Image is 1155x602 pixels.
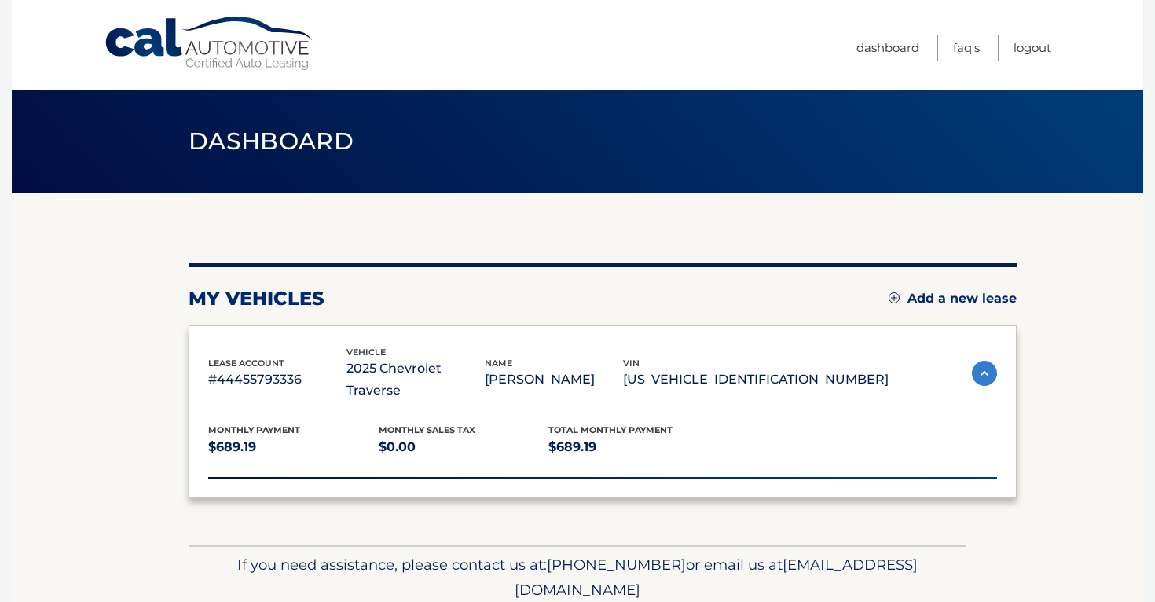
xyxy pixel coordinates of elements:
p: [US_VEHICLE_IDENTIFICATION_NUMBER] [623,369,889,391]
span: Monthly Payment [208,424,300,435]
span: vin [623,358,640,369]
span: [PHONE_NUMBER] [547,556,686,574]
img: add.svg [889,292,900,303]
span: Dashboard [189,127,354,156]
span: name [485,358,512,369]
a: Add a new lease [889,291,1017,307]
p: $0.00 [379,436,549,458]
p: $689.19 [208,436,379,458]
span: lease account [208,358,284,369]
a: Dashboard [856,35,919,61]
p: [PERSON_NAME] [485,369,623,391]
p: #44455793336 [208,369,346,391]
span: Total Monthly Payment [548,424,673,435]
span: vehicle [346,347,386,358]
p: $689.19 [548,436,719,458]
span: Monthly sales Tax [379,424,475,435]
a: FAQ's [953,35,980,61]
img: accordion-active.svg [972,361,997,386]
h2: my vehicles [189,287,324,310]
a: Cal Automotive [104,16,316,72]
p: 2025 Chevrolet Traverse [346,358,485,402]
a: Logout [1014,35,1051,61]
span: [EMAIL_ADDRESS][DOMAIN_NAME] [515,556,918,599]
